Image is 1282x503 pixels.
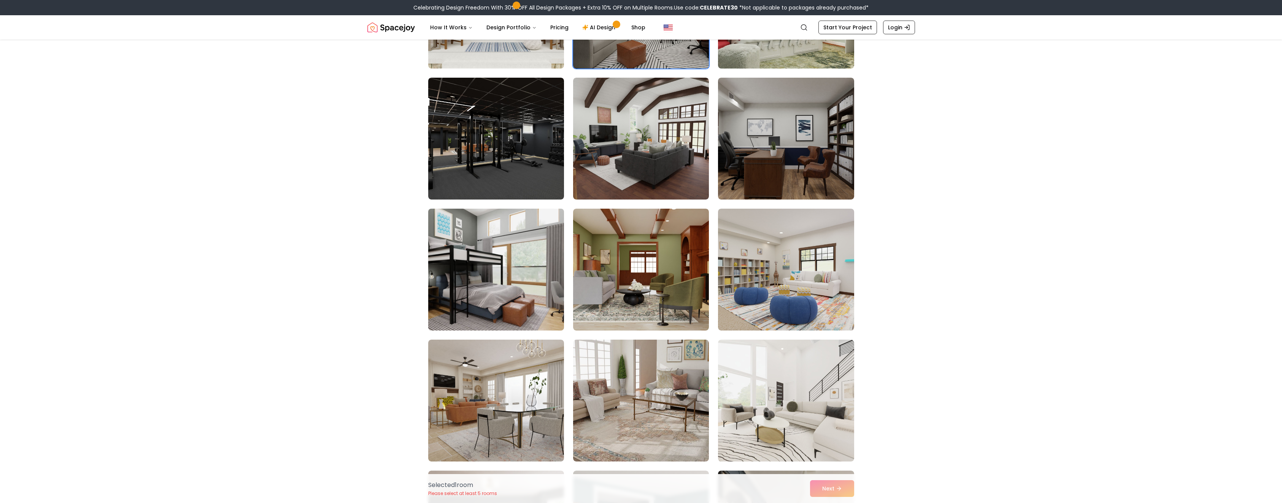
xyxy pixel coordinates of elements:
[424,20,651,35] nav: Main
[576,20,624,35] a: AI Design
[718,340,854,461] img: Room room-18
[544,20,575,35] a: Pricing
[428,481,497,490] p: Selected 1 room
[480,20,543,35] button: Design Portfolio
[738,4,869,11] span: *Not applicable to packages already purchased*
[625,20,651,35] a: Shop
[573,78,709,200] img: Room room-11
[428,490,497,497] p: Please select at least 5 rooms
[883,21,915,34] a: Login
[664,23,673,32] img: United States
[818,21,877,34] a: Start Your Project
[674,4,738,11] span: Use code:
[425,206,567,334] img: Room room-13
[718,209,854,331] img: Room room-15
[413,4,869,11] div: Celebrating Design Freedom With 30% OFF All Design Packages + Extra 10% OFF on Multiple Rooms.
[424,20,479,35] button: How It Works
[367,15,915,40] nav: Global
[428,340,564,461] img: Room room-16
[718,78,854,200] img: Room room-12
[367,20,415,35] a: Spacejoy
[428,78,564,200] img: Room room-10
[573,209,709,331] img: Room room-14
[367,20,415,35] img: Spacejoy Logo
[700,4,738,11] b: CELEBRATE30
[573,340,709,461] img: Room room-17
